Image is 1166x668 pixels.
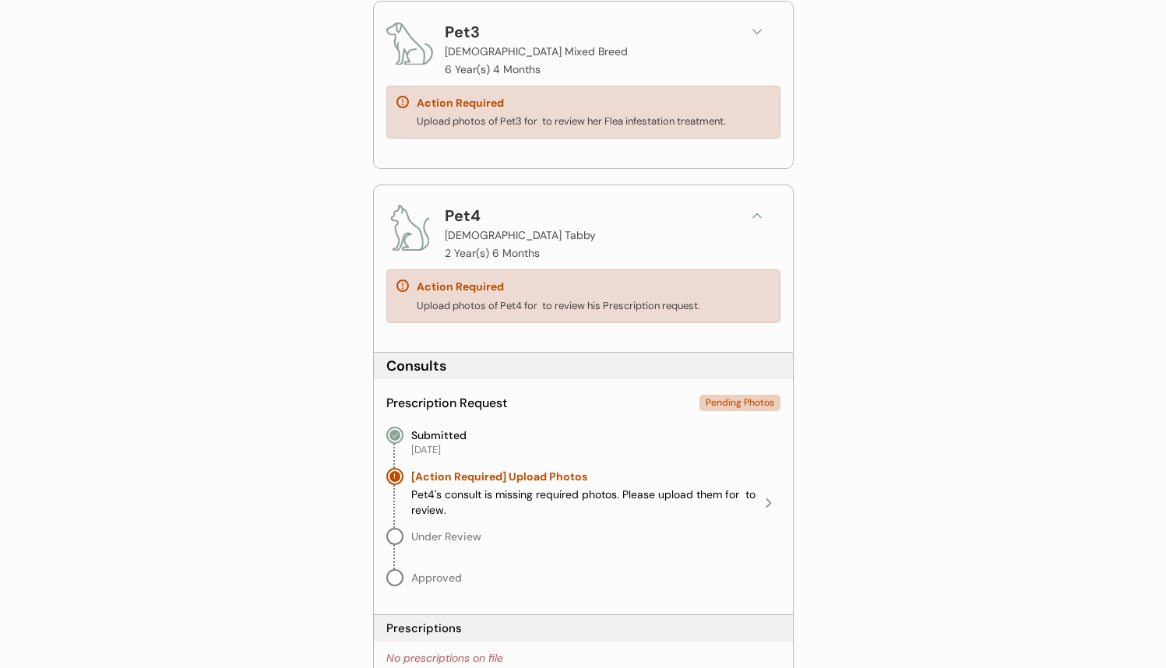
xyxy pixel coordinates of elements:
div: [DEMOGRAPHIC_DATA] Mixed Breed [445,44,628,60]
div: Pet4 [445,204,503,227]
div: [DATE] [411,443,441,457]
div: Prescription Request [386,395,507,412]
div: [Action Required] Upload Photos [411,468,587,485]
div: Action Required [417,280,504,295]
div: No prescriptions on file [386,651,503,666]
p: 2 Year(s) 6 Months [445,248,540,258]
p: 6 Year(s) 4 Months [445,64,541,75]
div: [DEMOGRAPHIC_DATA] Tabby [445,227,596,244]
img: cat.png [386,204,433,251]
div: Under Review [411,528,481,545]
img: dog.png [386,20,433,67]
div: Upload photos of Pet4 for to review his Prescription request. [417,299,770,313]
div: Consults [386,357,446,376]
div: Upload photos of Pet3 for to review her Flea infestation treatment. [417,114,770,128]
div: Submitted [411,427,467,444]
div: Pending Photos [699,395,780,411]
div: Pet3 [445,20,503,44]
div: Prescriptions [386,621,462,637]
div: Approved [411,569,462,586]
div: Action Required [417,96,504,111]
div: Pet4's consult is missing required photos. Please upload them for to review. [411,487,757,518]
